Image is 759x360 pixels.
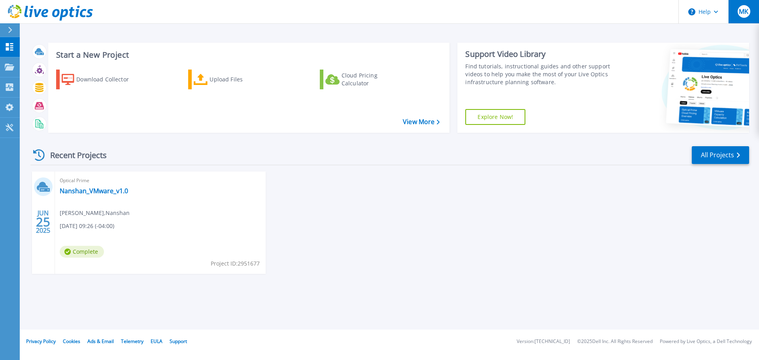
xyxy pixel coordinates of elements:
[151,338,162,345] a: EULA
[210,72,273,87] div: Upload Files
[87,338,114,345] a: Ads & Email
[577,339,653,344] li: © 2025 Dell Inc. All Rights Reserved
[60,187,128,195] a: Nanshan_VMware_v1.0
[30,145,117,165] div: Recent Projects
[465,49,614,59] div: Support Video Library
[36,219,50,225] span: 25
[660,339,752,344] li: Powered by Live Optics, a Dell Technology
[60,222,114,230] span: [DATE] 09:26 (-04:00)
[26,338,56,345] a: Privacy Policy
[170,338,187,345] a: Support
[342,72,405,87] div: Cloud Pricing Calculator
[211,259,260,268] span: Project ID: 2951677
[320,70,408,89] a: Cloud Pricing Calculator
[188,70,276,89] a: Upload Files
[403,118,440,126] a: View More
[63,338,80,345] a: Cookies
[121,338,143,345] a: Telemetry
[692,146,749,164] a: All Projects
[36,207,51,236] div: JUN 2025
[56,51,440,59] h3: Start a New Project
[60,176,261,185] span: Optical Prime
[517,339,570,344] li: Version: [TECHNICAL_ID]
[56,70,144,89] a: Download Collector
[60,246,104,258] span: Complete
[739,8,748,15] span: MK
[465,62,614,86] div: Find tutorials, instructional guides and other support videos to help you make the most of your L...
[60,209,130,217] span: [PERSON_NAME] , Nanshan
[76,72,140,87] div: Download Collector
[465,109,525,125] a: Explore Now!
